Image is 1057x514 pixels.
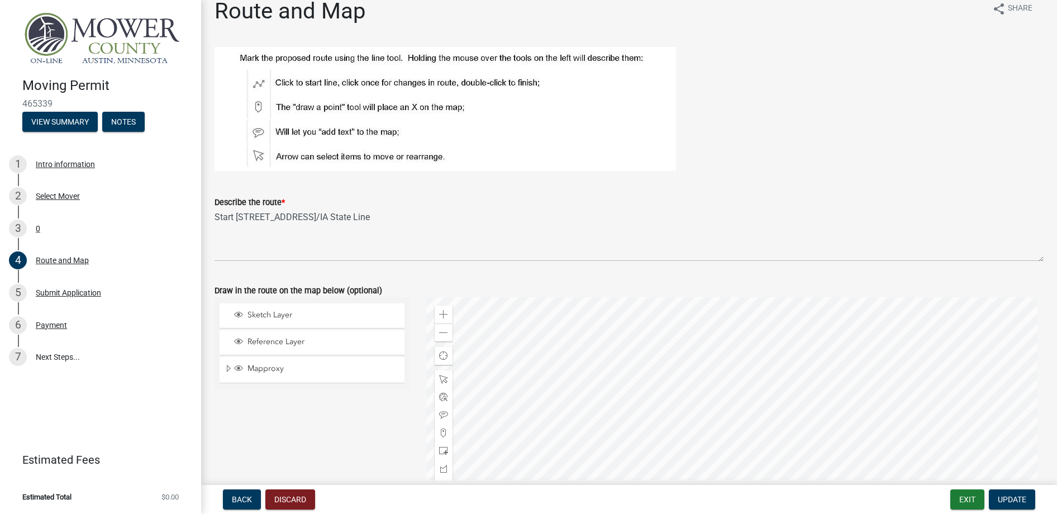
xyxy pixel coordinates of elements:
ul: Layer List [218,301,406,386]
wm-modal-confirm: Summary [22,118,98,127]
div: Submit Application [36,289,101,297]
span: Mapproxy [245,364,401,374]
wm-modal-confirm: Notes [102,118,145,127]
div: Payment [36,321,67,329]
span: Sketch Layer [245,310,401,320]
div: Intro information [36,160,95,168]
span: Update [998,495,1026,504]
div: 6 [9,316,27,334]
span: Reference Layer [245,337,401,347]
img: Mower County, Minnesota [22,12,183,66]
div: Select Mover [36,192,80,200]
div: 2 [9,187,27,205]
span: $0.00 [161,493,179,501]
li: Reference Layer [220,330,404,355]
span: Expand [224,364,232,375]
span: 465339 [22,98,179,109]
span: Share [1008,2,1032,16]
img: map_route_help-sm_333da6f5-167d-485a-96c0-a4452233efe1.jpg [215,47,676,171]
label: Draw in the route on the map below (optional) [215,287,382,295]
label: Describe the route [215,199,285,207]
button: Notes [102,112,145,132]
div: Zoom out [435,323,453,341]
div: 4 [9,251,27,269]
button: Update [989,489,1035,510]
div: Zoom in [435,306,453,323]
div: Sketch Layer [232,310,401,321]
span: Back [232,495,252,504]
div: Mapproxy [232,364,401,375]
div: 1 [9,155,27,173]
button: Discard [265,489,315,510]
div: 5 [9,284,27,302]
li: Sketch Layer [220,303,404,329]
div: Find my location [435,347,453,365]
h4: Moving Permit [22,78,192,94]
div: Reference Layer [232,337,401,348]
div: 0 [36,225,40,232]
span: Estimated Total [22,493,72,501]
a: Estimated Fees [9,449,183,471]
i: share [992,2,1006,16]
button: Back [223,489,261,510]
button: View Summary [22,112,98,132]
button: Exit [950,489,984,510]
div: Route and Map [36,256,89,264]
div: 3 [9,220,27,237]
div: 7 [9,348,27,366]
li: Mapproxy [220,357,404,383]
